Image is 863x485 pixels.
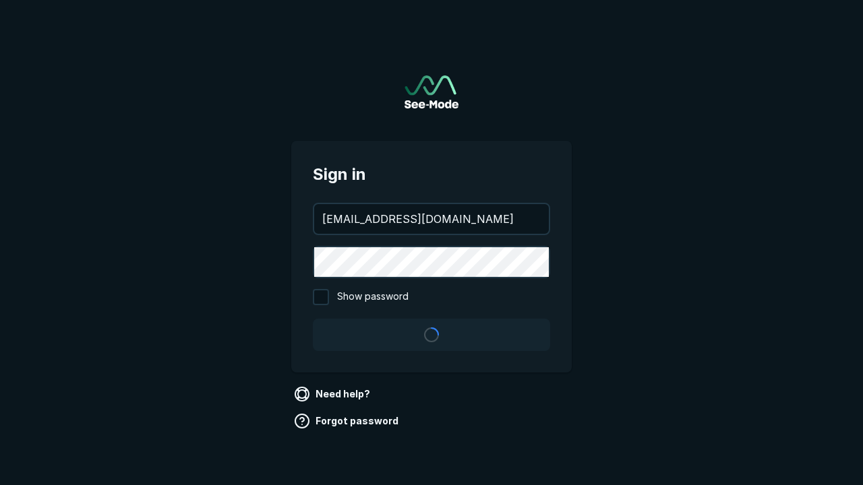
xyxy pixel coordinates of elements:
img: See-Mode Logo [405,75,458,108]
span: Show password [337,289,409,305]
input: your@email.com [314,204,549,234]
a: Go to sign in [405,75,458,108]
a: Need help? [291,383,376,405]
a: Forgot password [291,410,404,432]
span: Sign in [313,162,550,187]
